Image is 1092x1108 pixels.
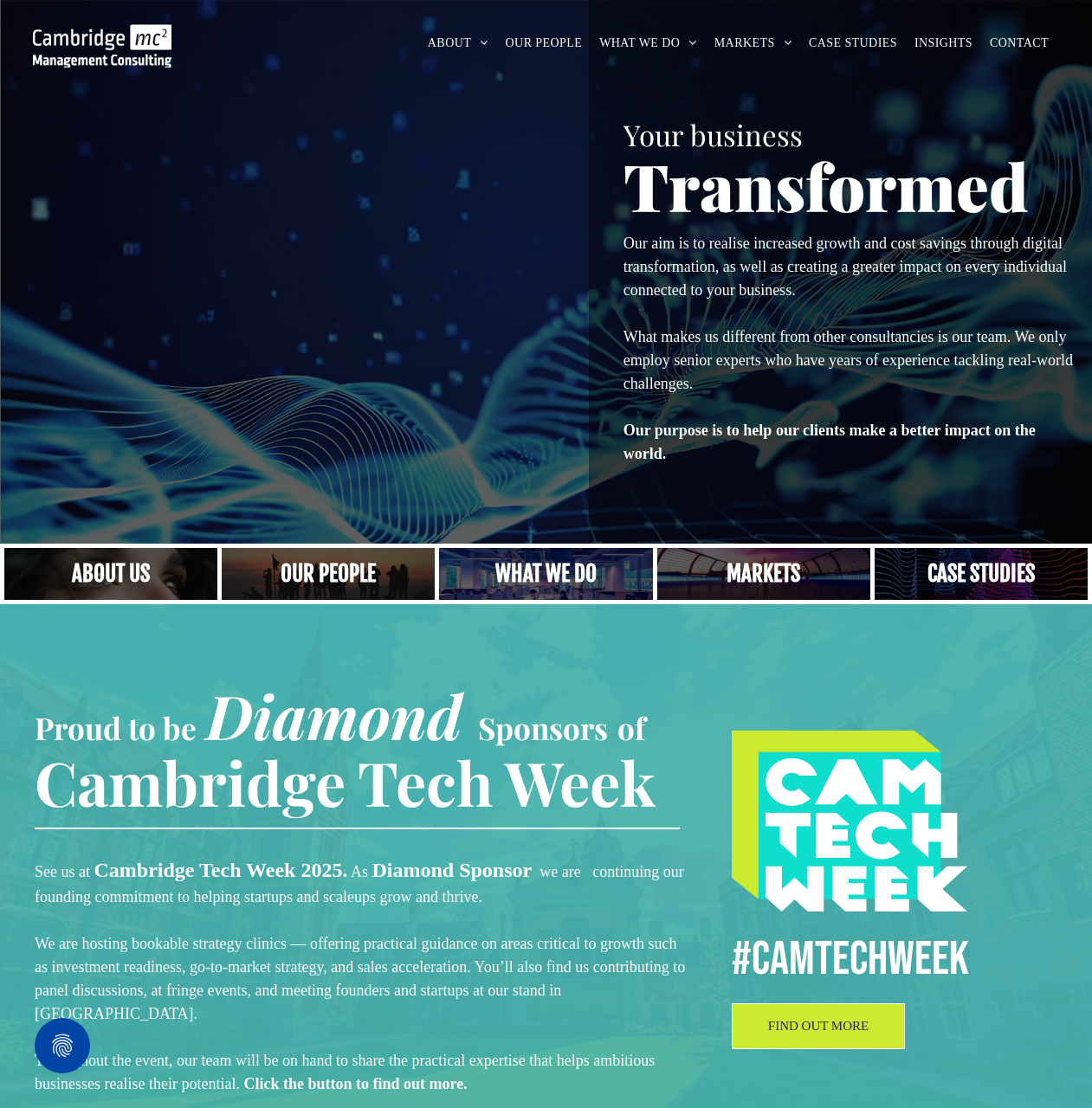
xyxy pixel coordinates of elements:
[372,859,532,881] strong: Diamond Sponsor
[768,1019,869,1034] span: FIND OUT MORE
[624,115,803,153] span: Your business
[706,29,800,56] a: MARKETS
[35,707,197,748] span: Proud to be
[540,863,580,880] span: we are
[624,422,1036,462] strong: Our purpose is to help our clients make a better impact on the world.
[497,29,591,56] a: OUR PEOPLE
[732,931,969,989] span: #CamTECHWEEK
[906,29,981,56] a: INSIGHTS
[617,707,645,748] span: of
[732,1003,905,1049] a: FIND OUT MORE
[419,29,497,56] a: ABOUT
[732,731,967,912] img: #CAMTECHWEEK logo
[591,29,706,56] a: WHAT WE DO
[222,548,435,600] a: A crowd in silhouette at sunset, on a rise or lookout point
[981,29,1057,56] a: CONTACT
[94,859,347,881] strong: Cambridge Tech Week 2025.
[35,741,656,822] span: Cambridge Tech Week
[35,1052,655,1092] span: Throughout the event, our team will be on hand to share the practical expertise that helps ambiti...
[35,935,685,1022] span: We are hosting bookable strategy clinics — offering practical guidance on areas critical to growt...
[624,142,1029,229] span: Transformed
[624,235,1067,299] span: Our aim is to realise increased growth and cost savings through digital transformation, as well a...
[35,863,684,905] span: continuing our founding commitment to helping startups and scaleups grow and thrive.
[243,1075,467,1092] strong: Click the button to find out more.
[439,548,652,600] a: A yoga teacher lifting his whole body off the ground in the peacock pose
[35,863,90,880] span: See us at
[4,548,217,600] a: Close up of woman's face, centered on her eyes
[33,24,171,68] img: Go to Homepage
[206,674,462,756] span: Diamond
[624,328,1073,392] span: What makes us different from other consultancies is our team. We only employ senior experts who h...
[800,29,906,56] a: CASE STUDIES
[351,863,368,880] span: As
[478,707,608,748] span: Sponsors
